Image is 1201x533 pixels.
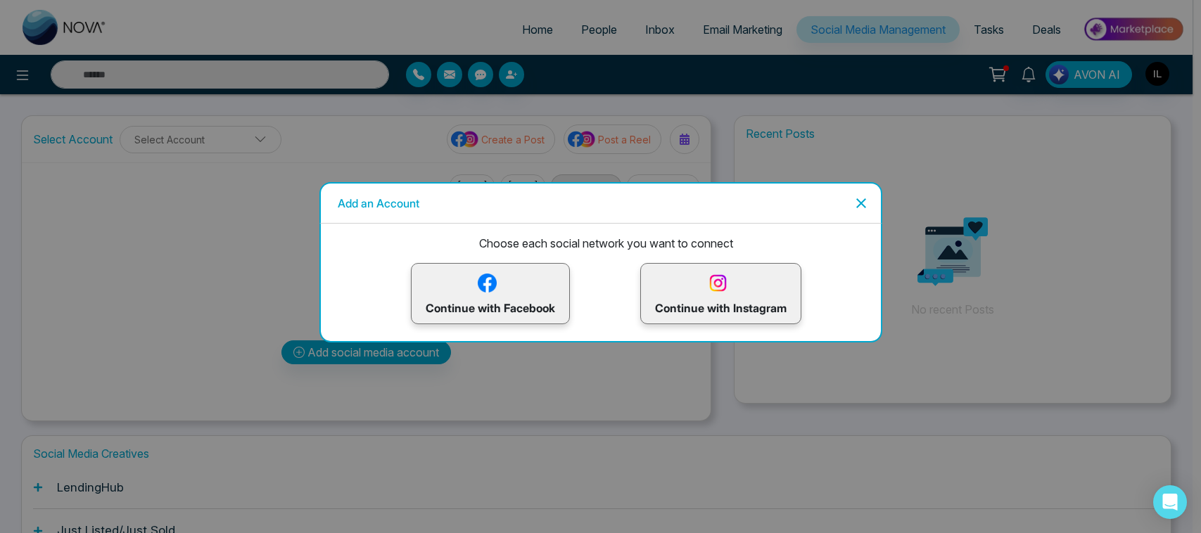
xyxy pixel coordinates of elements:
img: instagram [706,271,730,295]
button: Close [847,192,870,214]
img: facebook [475,271,500,295]
h5: Add an Account [338,195,419,212]
p: Choose each social network you want to connect [332,235,881,252]
div: Open Intercom Messenger [1153,485,1187,519]
p: Continue with Instagram [655,271,787,316]
p: Continue with Facebook [426,271,555,316]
